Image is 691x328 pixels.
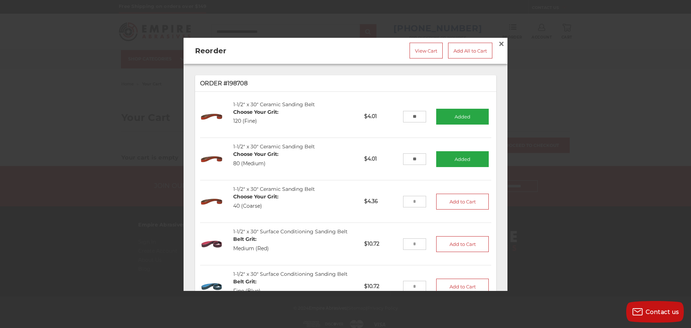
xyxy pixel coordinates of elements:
[233,193,279,201] dt: Choose Your Grit:
[359,108,403,125] p: $4.01
[233,271,348,277] a: 1-1/2" x 30" Surface Conditioning Sanding Belt
[436,108,489,124] button: Added
[233,202,279,210] dd: 40 (Coarse)
[200,190,223,213] img: 1-1/2
[200,105,223,128] img: 1-1/2
[195,45,314,56] h2: Reorder
[359,193,403,210] p: $4.36
[233,245,269,252] dd: Medium (Red)
[436,151,489,167] button: Added
[233,143,315,150] a: 1-1/2" x 30" Ceramic Sanding Belt
[233,186,315,192] a: 1-1/2" x 30" Ceramic Sanding Belt
[233,150,279,158] dt: Choose Your Grit:
[626,301,684,323] button: Contact us
[200,147,223,171] img: 1-1/2
[359,235,403,253] p: $10.72
[646,309,679,315] span: Contact us
[233,228,348,235] a: 1-1/2" x 30" Surface Conditioning Sanding Belt
[436,278,489,294] button: Add to Cart
[498,36,505,50] span: ×
[233,287,261,295] dd: Fine (Blue)
[200,232,223,256] img: 1-1/2
[436,236,489,252] button: Add to Cart
[359,150,403,168] p: $4.01
[200,79,491,87] p: Order #198708
[233,108,279,116] dt: Choose Your Grit:
[436,193,489,209] button: Add to Cart
[233,101,315,107] a: 1-1/2" x 30" Ceramic Sanding Belt
[496,38,507,49] a: Close
[410,42,443,58] a: View Cart
[200,275,223,298] img: 1-1/2
[233,160,279,167] dd: 80 (Medium)
[233,117,279,125] dd: 120 (Fine)
[233,278,261,286] dt: Belt Grit:
[359,278,403,295] p: $10.72
[233,235,269,243] dt: Belt Grit:
[448,42,492,58] a: Add All to Cart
